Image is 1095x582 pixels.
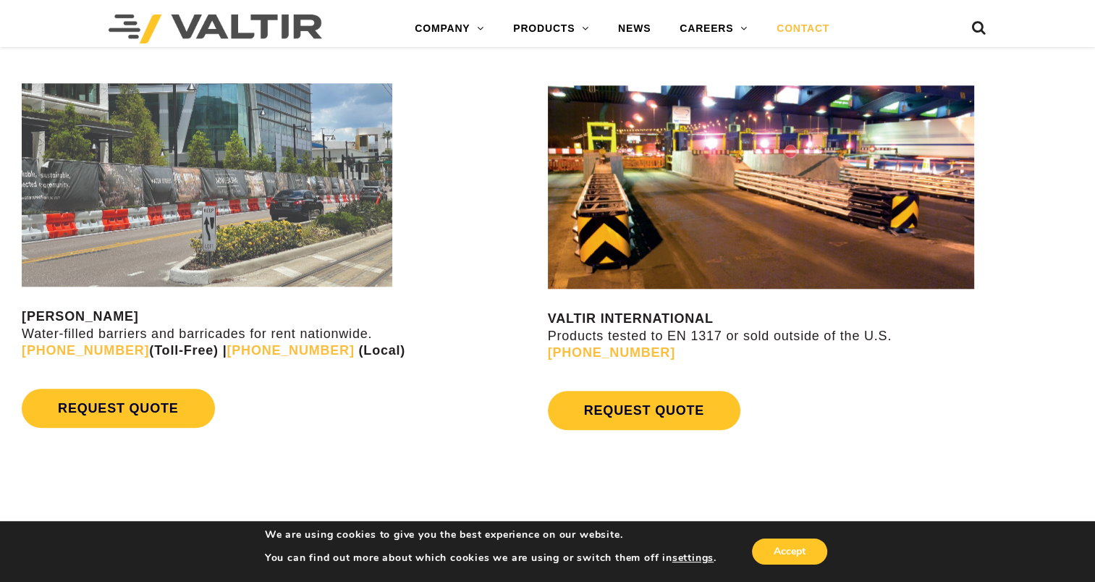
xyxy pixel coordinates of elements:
strong: [PERSON_NAME] [22,309,138,324]
a: NEWS [604,14,665,43]
button: settings [672,552,714,565]
a: CONTACT [762,14,844,43]
a: [PHONE_NUMBER] [22,343,149,358]
strong: VALTIR INTERNATIONAL [548,311,714,326]
img: Valtir [109,14,322,43]
p: Water-filled barriers and barricades for rent nationwide. [22,308,544,359]
a: COMPANY [400,14,499,43]
a: CAREERS [665,14,762,43]
a: [PHONE_NUMBER] [227,343,354,358]
strong: (Toll-Free) | [22,343,227,358]
strong: (Local) [358,343,405,358]
a: [PHONE_NUMBER] [548,345,675,360]
p: We are using cookies to give you the best experience on our website. [265,528,716,541]
a: REQUEST QUOTE [22,389,214,428]
a: PRODUCTS [499,14,604,43]
p: You can find out more about which cookies we are using or switch them off in . [265,552,716,565]
img: Rentals contact us image [22,83,392,287]
img: contact us valtir international [548,85,974,289]
button: Accept [752,539,827,565]
a: REQUEST QUOTE [548,391,740,430]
